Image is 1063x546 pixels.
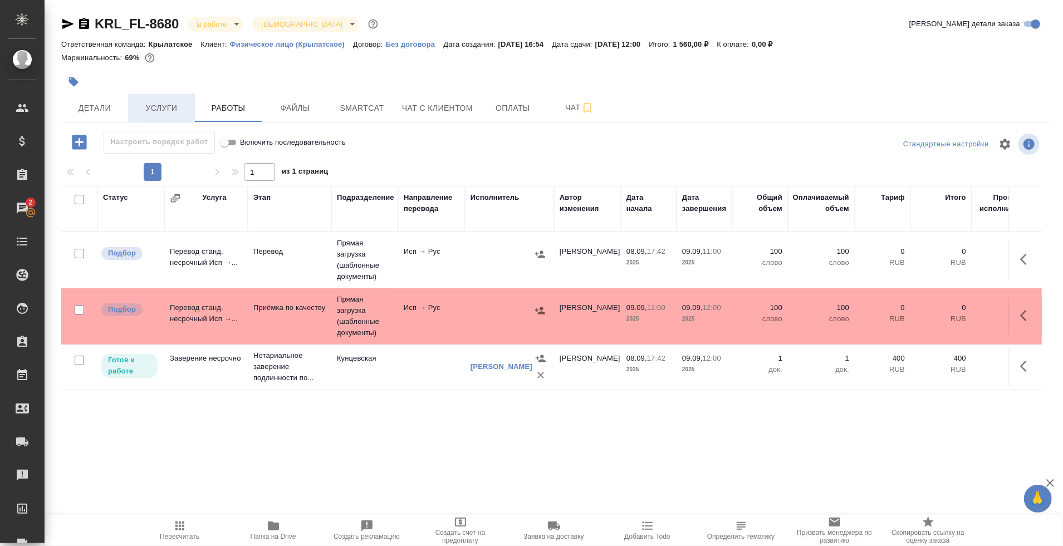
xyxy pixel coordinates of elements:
button: В работе [193,19,230,29]
button: 400.00 RUB; [143,51,157,65]
p: 08.09, [626,247,647,255]
div: Тариф [881,192,905,203]
div: Этап [253,192,271,203]
div: split button [900,136,992,153]
p: 09.09, [682,247,703,255]
p: Маржинальность: [61,53,125,62]
button: Назначить [532,350,549,367]
div: В работе [252,17,359,32]
a: KRL_FL-8680 [95,16,179,31]
span: Добавить Todo [624,533,670,540]
div: В работе [188,17,243,32]
p: RUB [916,313,966,324]
p: 0 [916,302,966,313]
button: Здесь прячутся важные кнопки [1013,353,1040,380]
svg: Подписаться [581,101,594,115]
p: слово [793,257,849,268]
div: Исполнитель может приступить к работе [100,353,159,379]
button: Удалить [532,367,549,383]
span: из 1 страниц [282,165,329,181]
div: Подразделение [337,192,394,203]
div: Направление перевода [404,192,459,214]
span: 🙏 [1028,487,1047,510]
p: Подбор [108,248,136,259]
span: Работы [202,101,255,115]
p: Итого: [649,40,673,48]
div: Можно подбирать исполнителей [100,246,159,261]
p: 69% [125,53,142,62]
div: Автор изменения [560,192,615,214]
p: 2025 [626,364,671,375]
span: [PERSON_NAME] детали заказа [909,18,1020,29]
div: Дата завершения [682,192,727,214]
button: Создать рекламацию [320,515,414,546]
td: Прямая загрузка (шаблонные документы) [331,232,398,288]
p: RUB [860,313,905,324]
p: док. [793,364,849,375]
p: Договор: [353,40,386,48]
p: Нотариальное заверение подлинности по... [253,350,326,383]
p: 2025 [626,313,671,324]
span: Заявка на доставку [523,533,584,540]
span: Призвать менеджера по развитию [795,529,875,544]
p: Клиент: [200,40,229,48]
p: 17:42 [647,247,665,255]
p: 100 [793,246,849,257]
td: Кунцевская [331,347,398,386]
p: 100 [738,246,782,257]
p: [DATE] 16:54 [498,40,552,48]
button: Добавить тэг [61,70,86,94]
p: [DATE] 12:00 [595,40,649,48]
p: RUB [916,364,966,375]
span: Smartcat [335,101,389,115]
p: 09.09, [682,354,703,362]
div: Общий объем [738,192,782,214]
span: 2 [22,197,39,208]
a: 2 [3,194,42,222]
p: 400 [860,353,905,364]
button: Создать счет на предоплату [414,515,507,546]
span: Чат с клиентом [402,101,473,115]
span: Создать счет на предоплату [420,529,501,544]
p: 09.09, [682,303,703,312]
td: Исп → Рус [398,240,465,279]
div: Дата начала [626,192,671,214]
p: Подбор [108,304,136,315]
button: Сгруппировать [170,193,181,204]
button: 🙏 [1024,485,1052,513]
p: RUB [860,257,905,268]
button: Пересчитать [133,515,227,546]
td: Перевод станд. несрочный Исп →... [164,240,248,279]
td: [PERSON_NAME] [554,240,621,279]
p: 0 [860,302,905,313]
p: 12:00 [703,354,721,362]
p: 2025 [682,257,727,268]
button: Скопировать ссылку для ЯМессенджера [61,17,75,31]
p: К оплате: [717,40,752,48]
p: Без договора [386,40,444,48]
button: Скопировать ссылку [77,17,91,31]
span: Определить тематику [707,533,775,540]
td: Прямая загрузка (шаблонные документы) [331,288,398,344]
span: Пересчитать [160,533,199,540]
p: 1 560,00 ₽ [673,40,717,48]
p: 2025 [682,364,727,375]
button: Добавить Todo [601,515,694,546]
p: док. [738,364,782,375]
p: Приёмка по качеству [253,302,326,313]
p: слово [738,313,782,324]
span: Детали [68,101,121,115]
span: Настроить таблицу [992,131,1018,158]
td: Исп → Рус [398,297,465,336]
p: RUB [860,364,905,375]
p: 1 [738,353,782,364]
button: Доп статусы указывают на важность/срочность заказа [366,17,380,31]
div: Итого [946,192,966,203]
span: Файлы [268,101,322,115]
span: Создать рекламацию [334,533,400,540]
div: Услуга [202,192,226,203]
p: 1 [793,353,849,364]
p: 400 [916,353,966,364]
span: Услуги [135,101,188,115]
div: Можно подбирать исполнителей [100,302,159,317]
